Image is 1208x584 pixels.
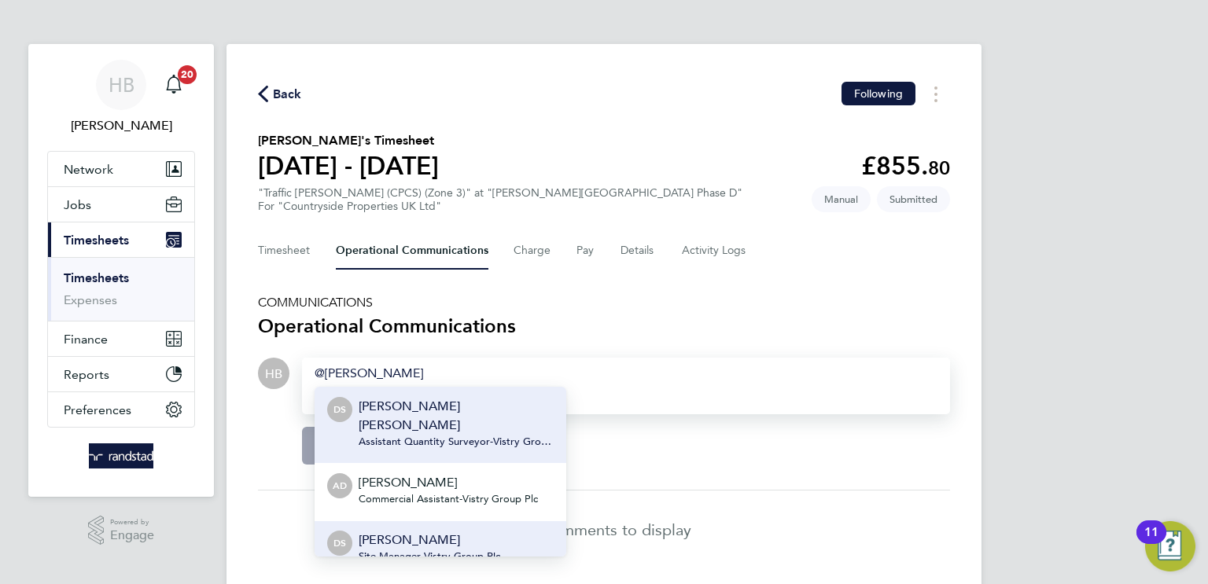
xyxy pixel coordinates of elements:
[64,332,108,347] span: Finance
[682,232,748,270] button: Activity Logs
[273,85,302,104] span: Back
[327,473,352,498] div: Abbie Daniel
[359,550,500,563] span: Site Manager - Vistry Group Plc
[327,397,352,422] div: Daniel Boyle Smith
[47,443,195,468] a: Go to home page
[109,75,134,95] span: HB
[922,82,950,106] button: Timesheets Menu
[877,186,950,212] span: This timesheet is Submitted.
[1145,521,1195,571] button: Open Resource Center, 11 new notifications
[336,232,488,270] button: Operational Communications
[258,232,311,270] button: Timesheet
[258,314,950,339] h3: Operational Communications
[576,232,595,270] button: Pay
[1144,532,1158,553] div: 11
[48,357,194,391] button: Reports
[333,476,347,495] span: AD
[359,493,538,505] span: Commercial Assistant - Vistry Group Plc
[48,257,194,321] div: Timesheets
[333,400,346,419] span: DS
[64,270,129,285] a: Timesheets
[812,186,871,212] span: This timesheet was manually created.
[258,150,439,182] h1: [DATE] - [DATE]
[258,131,439,150] h2: [PERSON_NAME]'s Timesheet
[359,473,538,492] p: [PERSON_NAME]
[265,365,282,382] span: HB
[928,156,950,179] span: 80
[842,82,915,105] button: Following
[47,116,195,135] span: Hela Baker
[48,321,194,356] button: Finance
[28,44,214,497] nav: Main navigation
[110,516,154,529] span: Powered by
[64,402,131,417] span: Preferences
[64,233,129,248] span: Timesheets
[258,358,289,389] div: Hela Baker
[854,86,903,101] span: Following
[327,531,352,556] div: Daniel Storey
[258,295,950,310] h5: COMMUNICATIONS
[178,65,197,84] span: 20
[48,187,194,222] button: Jobs
[47,60,195,135] a: HB[PERSON_NAME]
[48,222,194,257] button: Timesheets
[258,200,742,213] div: For "Countryside Properties UK Ltd"
[110,529,154,542] span: Engage
[514,232,551,270] button: Charge
[64,292,117,307] a: Expenses
[258,84,302,104] button: Back
[158,60,190,110] a: 20
[517,519,691,541] p: No comments to display
[621,232,657,270] button: Details
[64,197,91,212] span: Jobs
[64,367,109,382] span: Reports
[89,443,154,468] img: randstad-logo-retina.png
[359,531,500,549] p: [PERSON_NAME]
[64,162,113,177] span: Network
[88,516,155,545] a: Powered byEngage
[48,152,194,186] button: Network
[48,392,194,427] button: Preferences
[315,365,423,380] span: [PERSON_NAME]
[359,397,554,435] p: [PERSON_NAME] [PERSON_NAME]
[359,435,554,448] span: Assistant Quantity Surveyor - Vistry Group Plc
[861,151,950,181] app-decimal: £855.
[333,534,346,553] span: DS
[258,186,742,213] div: "Traffic [PERSON_NAME] (CPCS) (Zone 3)" at "[PERSON_NAME][GEOGRAPHIC_DATA] Phase D"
